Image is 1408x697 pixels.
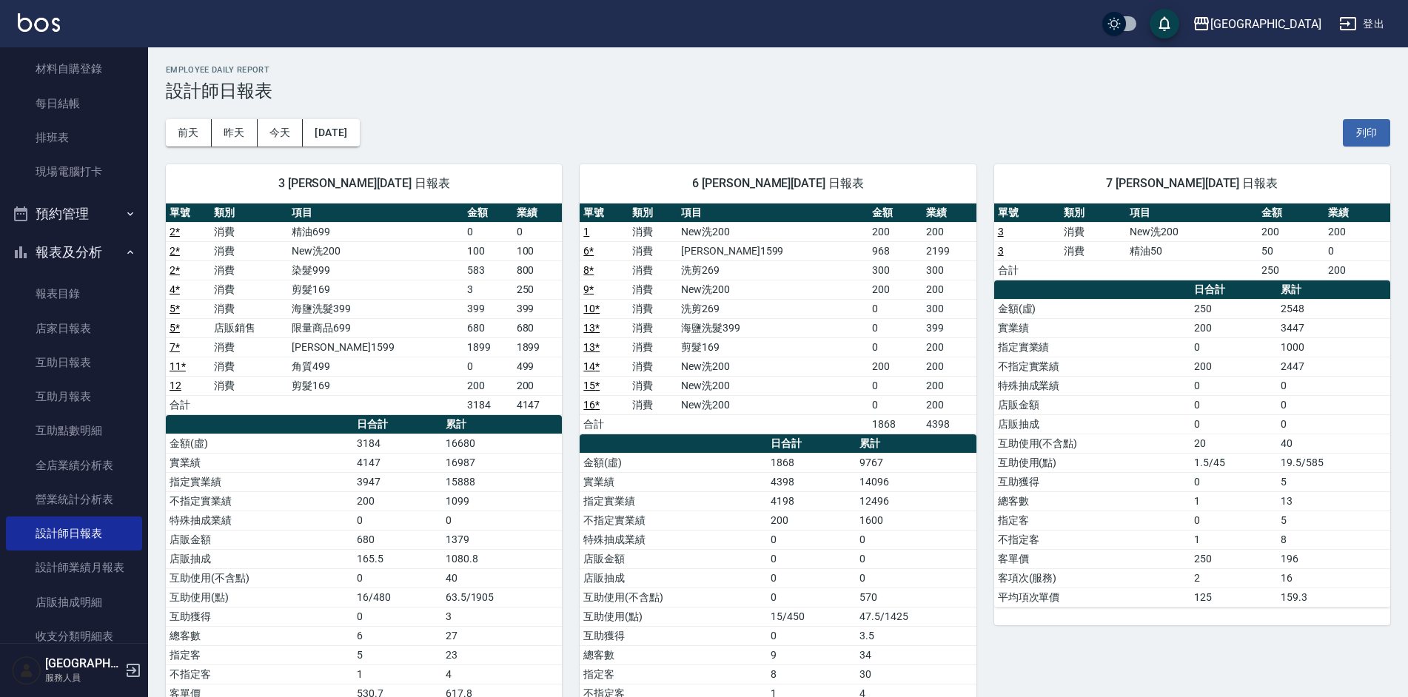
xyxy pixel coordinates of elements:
td: 特殊抽成業績 [166,511,353,530]
td: 0 [856,568,976,587]
td: New洗200 [677,357,868,376]
th: 單號 [994,203,1060,223]
td: 消費 [628,260,677,280]
td: 消費 [210,376,288,395]
td: 不指定客 [994,530,1191,549]
table: a dense table [994,280,1390,607]
td: 3 [442,607,563,626]
td: New洗200 [677,280,868,299]
td: 1 [353,664,442,684]
td: 16987 [442,453,563,472]
td: 0 [1277,395,1390,414]
td: New洗200 [1126,222,1258,241]
td: 店販抽成 [994,414,1191,434]
td: 指定實業績 [166,472,353,491]
td: 250 [513,280,563,299]
button: [GEOGRAPHIC_DATA] [1187,9,1327,39]
td: 0 [513,222,563,241]
td: 0 [353,511,442,530]
td: 3 [463,280,513,299]
a: 報表目錄 [6,277,142,311]
td: 200 [868,357,922,376]
td: 1379 [442,530,563,549]
td: 消費 [628,395,677,414]
td: 1080.8 [442,549,563,568]
span: 3 [PERSON_NAME][DATE] 日報表 [184,176,544,191]
td: 互助使用(點) [166,587,353,607]
th: 業績 [922,203,976,223]
td: 剪髮169 [677,337,868,357]
td: 0 [868,299,922,318]
td: [PERSON_NAME]1599 [288,337,463,357]
td: 消費 [628,280,677,299]
span: 7 [PERSON_NAME][DATE] 日報表 [1012,176,1372,191]
th: 業績 [513,203,563,223]
td: 0 [353,568,442,587]
td: 196 [1277,549,1390,568]
div: [GEOGRAPHIC_DATA] [1210,15,1321,33]
td: 159.3 [1277,587,1390,607]
td: 0 [463,357,513,376]
th: 金額 [868,203,922,223]
td: 200 [1324,260,1390,280]
td: 680 [463,318,513,337]
td: 12496 [856,491,976,511]
td: 399 [922,318,976,337]
td: 4 [442,664,563,684]
td: 消費 [210,337,288,357]
td: 消費 [628,337,677,357]
td: 680 [513,318,563,337]
h2: Employee Daily Report [166,65,1390,75]
td: 3947 [353,472,442,491]
td: 0 [868,318,922,337]
th: 累計 [1277,280,1390,300]
td: 精油50 [1126,241,1258,260]
td: 合計 [166,395,210,414]
td: 互助使用(不含點) [580,587,767,607]
td: 不指定實業績 [166,491,353,511]
td: 0 [1190,414,1277,434]
td: 3447 [1277,318,1390,337]
button: 登出 [1333,10,1390,38]
td: 1868 [767,453,856,472]
td: 0 [1190,337,1277,357]
td: 消費 [628,299,677,318]
td: 客單價 [994,549,1191,568]
th: 業績 [1324,203,1390,223]
td: 店販金額 [994,395,1191,414]
td: 200 [1190,357,1277,376]
td: 0 [1190,376,1277,395]
td: 200 [922,395,976,414]
td: 499 [513,357,563,376]
button: 昨天 [212,119,258,147]
td: 互助獲得 [166,607,353,626]
td: 指定客 [580,664,767,684]
td: 實業績 [580,472,767,491]
td: 6 [353,626,442,645]
td: 平均項次單價 [994,587,1191,607]
td: 13 [1277,491,1390,511]
td: 14096 [856,472,976,491]
td: 消費 [1060,241,1126,260]
td: 399 [463,299,513,318]
td: 4198 [767,491,856,511]
th: 項目 [1126,203,1258,223]
td: 40 [442,568,563,587]
td: 34 [856,645,976,664]
a: 設計師日報表 [6,516,142,550]
td: 染髮999 [288,260,463,280]
th: 單號 [166,203,210,223]
a: 12 [170,380,181,391]
td: 消費 [628,357,677,376]
td: New洗200 [677,376,868,395]
td: 16 [1277,568,1390,587]
td: 0 [767,587,856,607]
a: 互助日報表 [6,346,142,380]
td: 不指定實業績 [580,511,767,530]
h5: [GEOGRAPHIC_DATA] [45,656,121,671]
td: 消費 [628,318,677,337]
td: 2 [1190,568,1277,587]
a: 店家日報表 [6,312,142,346]
td: 0 [1190,395,1277,414]
a: 收支分類明細表 [6,619,142,653]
